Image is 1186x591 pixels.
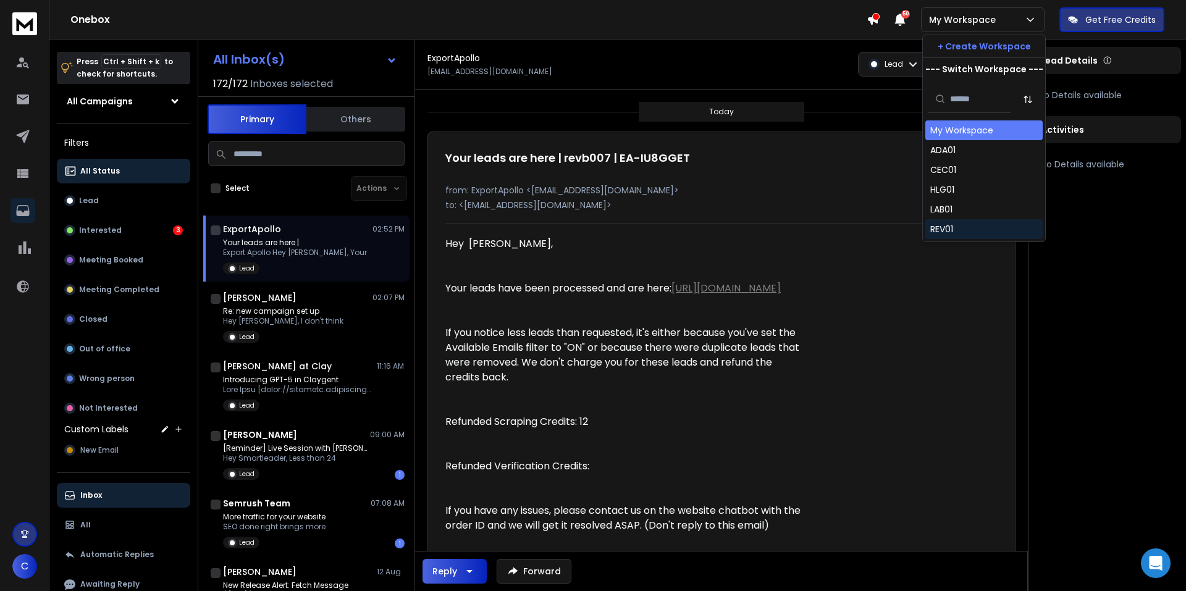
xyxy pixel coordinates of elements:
button: Automatic Replies [57,542,190,567]
p: Export Apollo Hey [PERSON_NAME], Your [223,248,367,258]
p: Hey [PERSON_NAME], [445,237,806,251]
button: C [12,554,37,579]
p: Closed [79,314,107,324]
span: Ctrl + Shift + k [101,54,161,69]
p: [EMAIL_ADDRESS][DOMAIN_NAME] [427,67,552,77]
p: SEO done right brings more [223,522,326,532]
p: All [80,520,91,530]
label: Select [225,183,250,193]
p: --- Switch Workspace --- [925,63,1043,75]
p: [Reminder] Live Session with [PERSON_NAME] [223,443,371,453]
p: Not Interested [79,403,138,413]
button: Closed [57,307,190,332]
button: Get Free Credits [1059,7,1164,32]
div: CEC01 [930,164,956,176]
p: Today [709,107,734,117]
span: New Email [80,445,119,455]
p: from: ExportApollo <[EMAIL_ADDRESS][DOMAIN_NAME]> [445,184,998,196]
button: Lead [57,188,190,213]
h1: [PERSON_NAME] [223,566,296,578]
button: Others [306,106,405,133]
p: 09:00 AM [370,430,405,440]
p: Awaiting Reply [80,579,140,589]
p: Lead [239,264,254,273]
p: + Create Workspace [938,40,1031,52]
button: Forward [497,559,571,584]
span: 172 / 172 [213,77,248,91]
button: New Email [57,438,190,463]
p: to: <[EMAIL_ADDRESS][DOMAIN_NAME]> [445,199,998,211]
p: 02:52 PM [372,224,405,234]
p: Lead [239,538,254,547]
button: Out of office [57,337,190,361]
p: Hey Smartleader, Less than 24 [223,453,371,463]
button: Reply [423,559,487,584]
p: Lead Details [1041,54,1098,67]
p: Interested [79,225,122,235]
div: ADA01 [930,144,956,156]
h1: Your leads are here | revb007 | EA-IU8GGET [445,149,690,167]
p: If you have any issues, please contact us on the website chatbot with the order ID and we will ge... [445,503,806,533]
p: No Details available [1041,158,1174,170]
p: 02:07 PM [372,293,405,303]
p: Refunded Scraping Credits: 12 [445,414,806,429]
p: All Status [80,166,120,176]
p: More traffic for your website [223,512,326,522]
p: Automatic Replies [80,550,154,560]
h1: [PERSON_NAME] [223,429,297,441]
p: Your leads have been processed and are here: [445,281,806,296]
h1: ExportApollo [427,52,480,64]
h1: Onebox [70,12,867,27]
div: My Workspace [930,124,993,136]
div: HLG01 [930,183,954,196]
div: Open Intercom Messenger [1141,548,1171,578]
p: Hey [PERSON_NAME], I don't think [223,316,343,326]
a: [URL][DOMAIN_NAME] [671,281,781,295]
div: REV01 [930,223,953,235]
h3: Custom Labels [64,423,128,435]
p: Press to check for shortcuts. [77,56,173,80]
p: Lead [239,401,254,410]
p: Lead [239,469,254,479]
h1: ExportApollo [223,223,281,235]
div: 3 [173,225,183,235]
button: Not Interested [57,396,190,421]
h1: [PERSON_NAME] at Clay [223,360,332,372]
p: 11:16 AM [377,361,405,371]
p: My Workspace [929,14,1001,26]
div: 1 [395,470,405,480]
p: Refunded Verification Credits: [445,459,806,474]
p: Your leads are here | [223,238,367,248]
h3: Inboxes selected [250,77,333,91]
button: Meeting Booked [57,248,190,272]
p: Meeting Booked [79,255,143,265]
p: Lead [239,332,254,342]
p: Out of office [79,344,130,354]
p: Inbox [80,490,102,500]
p: Lead [79,196,99,206]
p: Re: new campaign set up [223,306,343,316]
h1: [PERSON_NAME] [223,291,296,304]
button: All Campaigns [57,89,190,114]
button: Meeting Completed [57,277,190,302]
button: Interested3 [57,218,190,243]
p: If you notice less leads than requested, it's either because you've set the Available Emails filt... [445,325,806,385]
div: Reply [432,565,457,577]
button: + Create Workspace [923,35,1045,57]
p: Meeting Completed [79,285,159,295]
h1: Semrush Team [223,497,290,509]
button: Primary [208,104,306,134]
div: LAB01 [930,203,953,216]
button: All Inbox(s) [203,47,407,72]
p: New Release Alert: Fetch Message [223,581,371,590]
p: 12 Aug [377,567,405,577]
span: 50 [901,10,910,19]
h1: All Inbox(s) [213,53,285,65]
p: Introducing GPT-5 in Claygent [223,375,371,385]
button: All [57,513,190,537]
button: Wrong person [57,366,190,391]
h3: Filters [57,134,190,151]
